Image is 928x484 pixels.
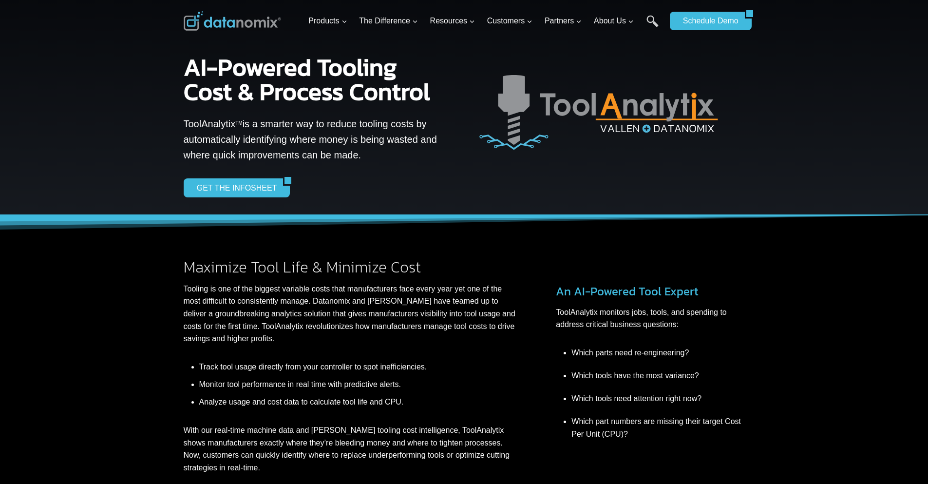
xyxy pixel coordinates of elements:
[199,361,517,373] li: Track tool usage directly from your controller to spot inefficiencies.
[184,259,517,275] h2: Maximize Tool Life & Minimize Cost
[184,178,284,197] a: GET THE INFOSHEET
[571,347,744,364] li: Which parts need re-engineering?
[556,306,744,331] p: ToolAnalytix monitors jobs, tools, and spending to address critical business questions:
[487,15,532,27] span: Customers
[184,11,281,31] img: Datanomix
[646,15,659,37] a: Search
[308,15,347,27] span: Products
[199,373,517,396] li: Monitor tool performance in real time with predictive alerts.
[184,283,517,345] p: Tooling is one of the biggest variable costs that manufacturers face every year yet one of the mo...
[430,15,475,27] span: Resources
[571,410,744,445] li: Which part numbers are missing their target Cost Per Unit (CPU)?
[594,15,634,27] span: About Us
[184,49,430,110] strong: AI-Powered Tooling Cost & Process Control
[472,58,745,182] img: ToolAnalytix is an AI-powered tool expert that monitors jobs, tools, and spending to address crit...
[235,120,242,126] sup: TM
[199,396,517,408] li: Analyze usage and cost data to calculate tool life and CPU.
[359,15,418,27] span: The Difference
[571,364,744,387] li: Which tools have the most variance?
[545,15,582,27] span: Partners
[670,12,745,30] a: Schedule Demo
[556,283,744,300] h3: An AI-Powered Tool Expert
[304,5,665,37] nav: Primary Navigation
[571,387,744,410] li: Which tools need attention right now?
[184,116,442,163] p: ToolAnalytix is a smarter way to reduce tooling costs by automatically identifying where money is...
[184,424,517,474] p: With our real-time machine data and [PERSON_NAME] tooling cost intelligence, ToolAnalytix shows m...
